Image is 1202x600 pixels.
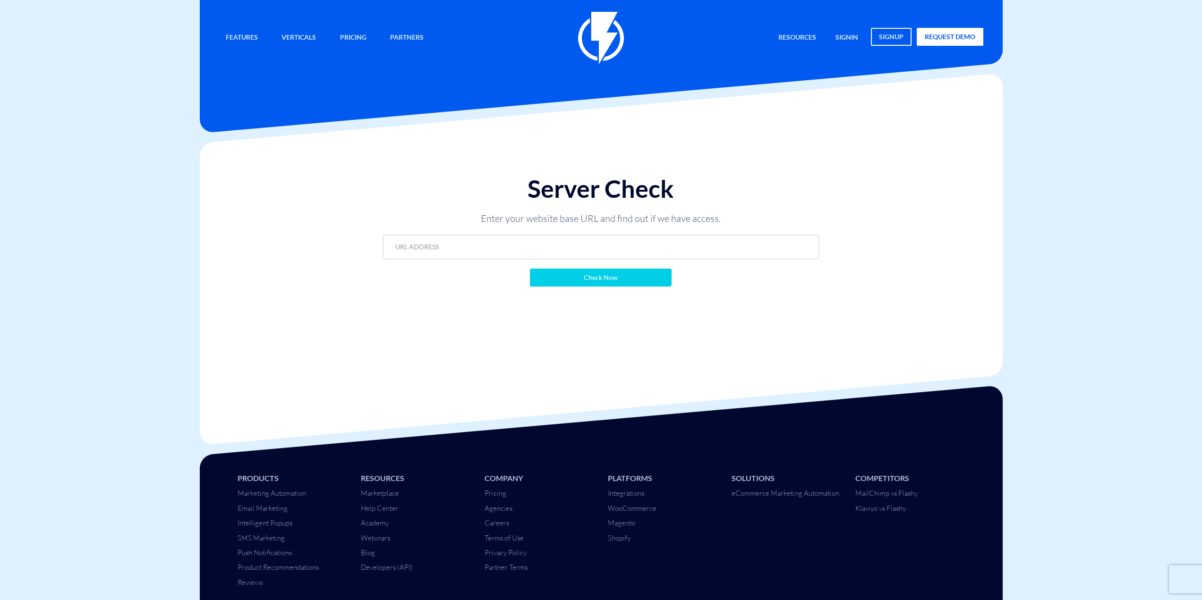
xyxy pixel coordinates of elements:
[383,28,431,48] a: Partners
[485,504,512,513] a: Agencies
[361,518,389,527] a: Academy
[855,473,965,484] li: Competitors
[361,548,375,557] a: Blog
[771,28,823,48] a: Resources
[274,28,323,48] a: Verticals
[608,533,631,542] a: Shopify
[238,518,292,527] a: Intelligent Popups
[530,269,672,287] input: Check Now
[238,578,263,587] a: Reviews
[361,473,470,484] li: Resources
[383,175,819,202] h1: Server Check
[608,473,717,484] li: Platforms
[608,504,656,513] a: WooCommerce
[732,489,839,498] a: eCommerce Marketing Automation
[459,212,742,225] p: Enter your website base URL and find out if we have access.
[361,504,399,513] a: Help Center
[238,548,292,557] a: Push Notifications
[485,473,594,484] li: Company
[732,473,841,484] li: Solutions
[361,489,399,498] a: Marketplace
[485,563,528,572] a: Partner Terms
[238,504,288,513] a: Email Marketing
[485,533,524,542] a: Terms of Use
[485,548,527,557] a: Privacy Policy
[238,473,347,484] li: Products
[917,28,983,46] a: request demo
[828,28,865,48] a: signin
[855,489,918,498] a: MailChimp vs Flashy
[871,28,912,46] a: signup
[855,504,906,513] a: Klaviyo vs Flashy
[608,518,635,527] a: Magento
[238,489,306,498] a: Marketing Automation
[361,533,390,542] a: Webinars
[485,518,509,527] a: Careers
[608,489,644,498] a: Integrations
[485,489,506,498] a: Pricing
[219,28,265,48] a: Features
[238,533,285,542] a: SMS Marketing
[333,28,374,48] a: Pricing
[383,235,819,259] input: URL ADDRESS
[361,563,413,572] a: Developers (API)
[238,563,319,572] a: Product Recommendations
